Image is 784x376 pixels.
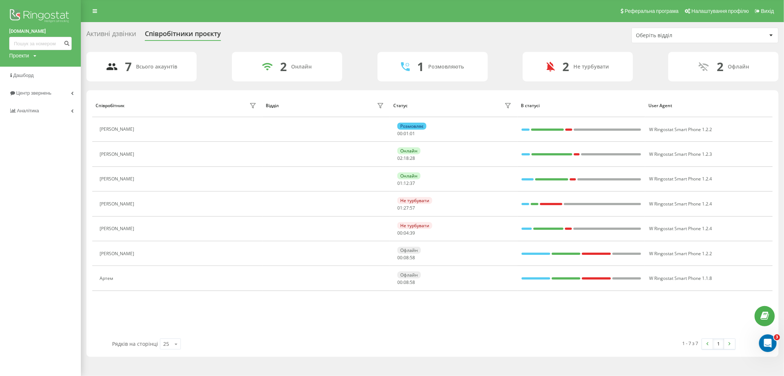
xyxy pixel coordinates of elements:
div: [PERSON_NAME] [100,226,136,231]
div: Офлайн [397,247,421,254]
span: 01 [397,180,402,186]
span: W Ringostat Smart Phone 1.2.3 [649,151,712,157]
div: Активні дзвінки [86,30,136,41]
span: Реферальна програма [625,8,679,14]
span: 39 [410,230,415,236]
span: W Ringostat Smart Phone 1.2.4 [649,176,712,182]
div: Не турбувати [397,222,432,229]
span: 58 [410,279,415,285]
span: 01 [397,205,402,211]
div: 1 [417,60,424,74]
span: 08 [404,254,409,261]
span: 00 [397,254,402,261]
div: Офлайн [728,64,749,70]
div: Всього акаунтів [136,64,178,70]
div: [PERSON_NAME] [100,251,136,256]
div: Розмовляє [397,123,426,130]
div: 7 [125,60,132,74]
div: 2 [280,60,287,74]
span: 04 [404,230,409,236]
span: W Ringostat Smart Phone 1.2.4 [649,201,712,207]
span: 00 [397,130,402,137]
span: 3 [774,334,780,340]
div: [PERSON_NAME] [100,127,136,132]
div: Не турбувати [573,64,609,70]
span: W Ringostat Smart Phone 1.1.8 [649,275,712,281]
div: : : [397,181,415,186]
span: W Ringostat Smart Phone 1.2.4 [649,225,712,232]
span: W Ringostat Smart Phone 1.2.2 [649,126,712,133]
a: 1 [713,339,724,349]
span: 01 [404,130,409,137]
div: : : [397,131,415,136]
div: : : [397,231,415,236]
div: 1 - 7 з 7 [683,340,698,347]
img: Ringostat logo [9,7,72,26]
div: Співробітники проєкту [145,30,221,41]
span: Рядків на сторінці [112,340,158,347]
a: [DOMAIN_NAME] [9,28,72,35]
div: 2 [717,60,724,74]
div: 25 [163,340,169,348]
span: Центр звернень [16,90,51,96]
iframe: Intercom live chat [759,334,777,352]
span: Вихід [761,8,774,14]
span: W Ringostat Smart Phone 1.2.2 [649,250,712,257]
span: 00 [397,230,402,236]
div: Артем [100,276,115,281]
span: Дашборд [13,73,34,78]
span: Аналiтика [17,108,39,113]
span: 01 [410,130,415,137]
span: 02 [397,155,402,161]
div: [PERSON_NAME] [100,201,136,207]
div: : : [397,255,415,260]
div: Оберіть відділ [636,32,724,39]
div: Не турбувати [397,197,432,204]
div: Розмовляють [428,64,464,70]
div: [PERSON_NAME] [100,176,136,182]
div: User Agent [648,103,769,108]
div: : : [397,205,415,211]
input: Пошук за номером [9,37,72,50]
div: В статусі [521,103,641,108]
div: Офлайн [397,271,421,278]
div: Онлайн [291,64,312,70]
div: : : [397,280,415,285]
div: Онлайн [397,172,420,179]
div: [PERSON_NAME] [100,152,136,157]
span: 28 [410,155,415,161]
span: 58 [410,254,415,261]
span: 37 [410,180,415,186]
span: 08 [404,279,409,285]
div: 2 [562,60,569,74]
div: Співробітник [96,103,125,108]
span: 18 [404,155,409,161]
span: Налаштування профілю [691,8,749,14]
div: : : [397,156,415,161]
span: 57 [410,205,415,211]
div: Відділ [266,103,279,108]
span: 27 [404,205,409,211]
span: 12 [404,180,409,186]
span: 00 [397,279,402,285]
div: Статус [393,103,408,108]
div: Проекти [9,52,29,59]
div: Онлайн [397,147,420,154]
